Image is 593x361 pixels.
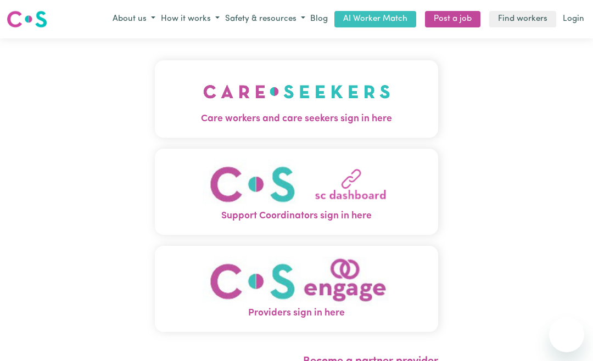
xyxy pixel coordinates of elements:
iframe: Button to launch messaging window [549,317,584,352]
button: How it works [158,10,222,29]
a: Find workers [489,11,556,28]
button: Support Coordinators sign in here [155,148,438,234]
a: Blog [308,11,330,28]
img: Careseekers logo [7,9,47,29]
button: Safety & resources [222,10,308,29]
span: Care workers and care seekers sign in here [155,112,438,126]
a: Careseekers logo [7,7,47,32]
button: Providers sign in here [155,245,438,331]
button: Care workers and care seekers sign in here [155,60,438,137]
span: Providers sign in here [155,306,438,320]
a: Login [561,11,586,28]
button: About us [110,10,158,29]
span: Support Coordinators sign in here [155,209,438,223]
a: AI Worker Match [334,11,416,28]
a: Post a job [425,11,480,28]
